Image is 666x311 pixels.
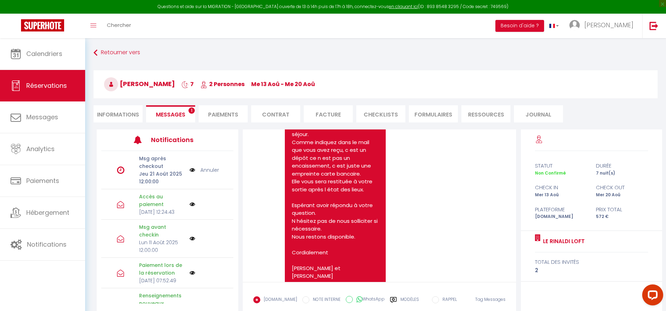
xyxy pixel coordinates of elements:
[26,208,69,217] span: Hébergement
[260,296,297,304] label: [DOMAIN_NAME]
[190,236,195,241] img: NO IMAGE
[102,14,136,38] a: Chercher
[26,176,59,185] span: Paiements
[200,166,219,174] a: Annuler
[309,296,341,304] label: NOTE INTERNE
[199,105,248,122] li: Paiements
[188,107,195,114] span: 1
[569,20,580,30] img: ...
[591,213,653,220] div: 572 €
[251,105,300,122] li: Contrat
[26,113,58,121] span: Messages
[139,155,185,170] p: Msg après checkout
[400,296,419,309] label: Modèles
[591,162,653,170] div: durée
[564,14,642,38] a: ... [PERSON_NAME]
[139,170,185,185] p: Jeu 21 Août 2025 12:00:00
[439,296,457,304] label: RAPPEL
[190,270,195,276] img: NO IMAGE
[541,237,585,246] a: Le Rinaldi LOFT
[94,47,658,59] a: Retourner vers
[591,183,653,192] div: check out
[353,296,385,304] label: WhatsApp
[181,80,194,88] span: 7
[26,81,67,90] span: Réservations
[637,282,666,311] iframe: LiveChat chat widget
[190,166,195,174] img: NO IMAGE
[409,105,458,122] li: FORMULAIRES
[27,240,67,249] span: Notifications
[584,21,633,29] span: [PERSON_NAME]
[495,20,544,32] button: Besoin d'aide ?
[139,277,185,284] p: [DATE] 07:52:49
[461,105,510,122] li: Ressources
[530,213,592,220] div: [DOMAIN_NAME]
[389,3,418,9] a: en cliquant ici
[530,205,592,214] div: Plateforme
[200,80,245,88] span: 2 Personnes
[356,105,405,122] li: CHECKLISTS
[156,111,185,119] span: Messages
[26,144,55,153] span: Analytics
[591,192,653,198] div: Mer 20 Aoû
[104,79,175,88] span: [PERSON_NAME]
[535,258,648,266] div: total des invités
[151,132,206,148] h3: Notifications
[535,266,648,275] div: 2
[591,205,653,214] div: Prix total
[251,80,315,88] span: me 13 Aoû - me 20 Aoû
[21,19,64,31] img: Super Booking
[530,162,592,170] div: statut
[530,192,592,198] div: Mer 13 Aoû
[139,223,185,239] p: Msg avant checkin
[94,105,143,122] li: Informations
[26,49,62,58] span: Calendriers
[292,91,379,280] pre: Bonjour [PERSON_NAME] Comme indiquez sur l'annonce booking, une garantie de caution est demandée ...
[650,21,658,30] img: logout
[535,170,566,176] span: Non Confirmé
[475,296,506,302] span: Tag Messages
[190,202,195,207] img: NO IMAGE
[514,105,563,122] li: Journal
[107,21,131,29] span: Chercher
[139,208,185,216] p: [DATE] 12:24:43
[304,105,353,122] li: Facture
[139,193,185,208] p: Accès au paiement
[591,170,653,177] div: 7 nuit(s)
[139,239,185,254] p: Lun 11 Août 2025 12:00:00
[530,183,592,192] div: check in
[139,261,185,277] p: Paiement lors de la réservation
